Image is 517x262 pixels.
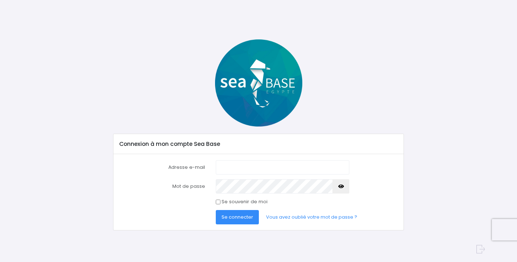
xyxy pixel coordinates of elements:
label: Se souvenir de moi [222,198,267,205]
span: Se connecter [222,214,253,220]
label: Mot de passe [114,179,210,194]
button: Se connecter [216,210,259,224]
div: Connexion à mon compte Sea Base [113,134,404,154]
label: Adresse e-mail [114,160,210,175]
a: Vous avez oublié votre mot de passe ? [260,210,363,224]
